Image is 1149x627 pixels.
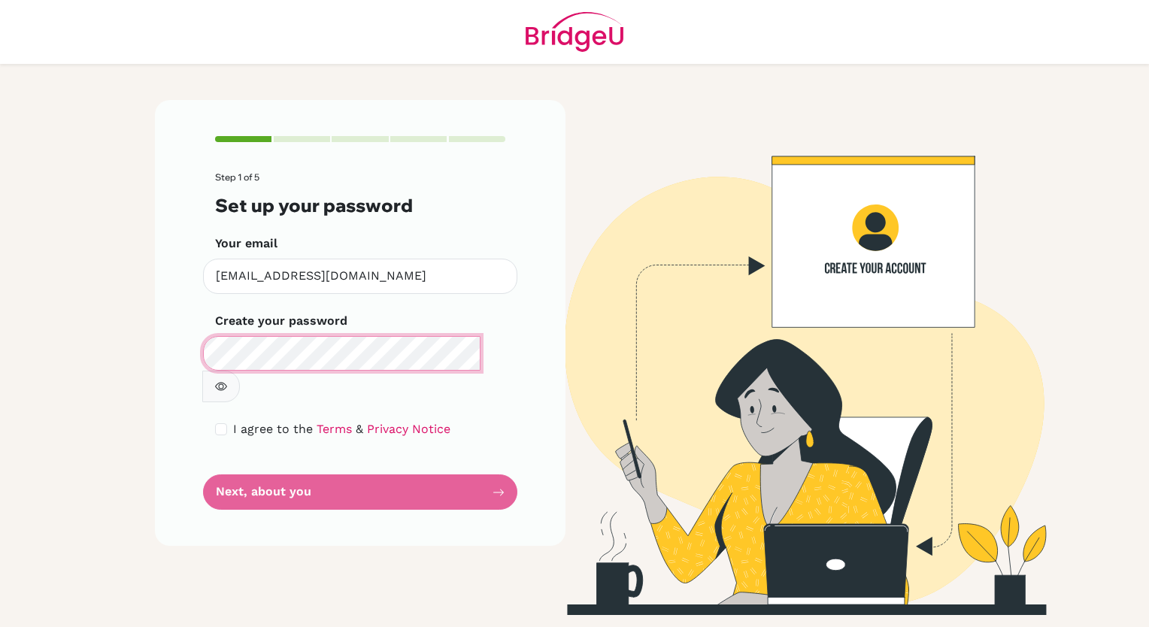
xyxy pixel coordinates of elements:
span: I agree to the [233,422,313,436]
label: Create your password [215,312,347,330]
a: Terms [317,422,352,436]
a: Privacy Notice [367,422,450,436]
label: Your email [215,235,277,253]
span: & [356,422,363,436]
span: Step 1 of 5 [215,171,259,183]
h3: Set up your password [215,195,505,217]
input: Insert your email* [203,259,517,294]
